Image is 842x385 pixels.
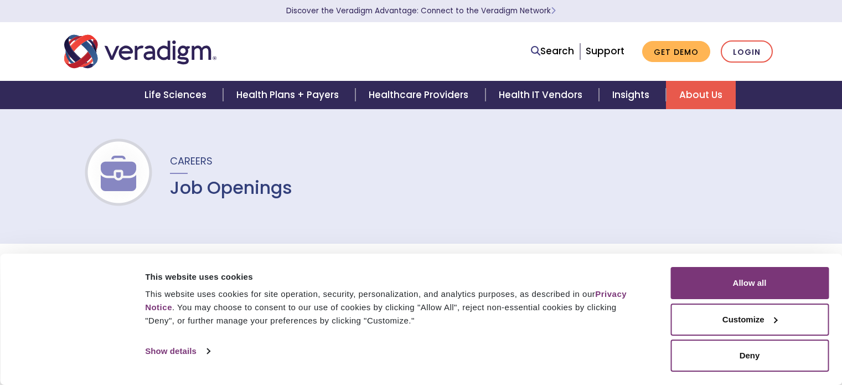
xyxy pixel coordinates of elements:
a: Life Sciences [131,81,223,109]
span: Learn More [551,6,556,16]
a: Discover the Veradigm Advantage: Connect to the Veradigm NetworkLearn More [286,6,556,16]
a: Search [531,44,574,59]
a: Support [586,44,624,58]
a: Healthcare Providers [355,81,485,109]
a: Login [721,40,773,63]
div: This website uses cookies [145,270,645,284]
span: Careers [170,154,213,168]
a: Health IT Vendors [485,81,599,109]
button: Deny [670,340,829,372]
button: Customize [670,304,829,336]
a: About Us [666,81,736,109]
a: Health Plans + Payers [223,81,355,109]
a: Get Demo [642,41,710,63]
h1: Job Openings [170,177,292,198]
a: Show details [145,343,209,360]
a: Insights [599,81,666,109]
button: Allow all [670,267,829,299]
div: This website uses cookies for site operation, security, personalization, and analytics purposes, ... [145,288,645,327]
img: Veradigm logo [64,33,216,70]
